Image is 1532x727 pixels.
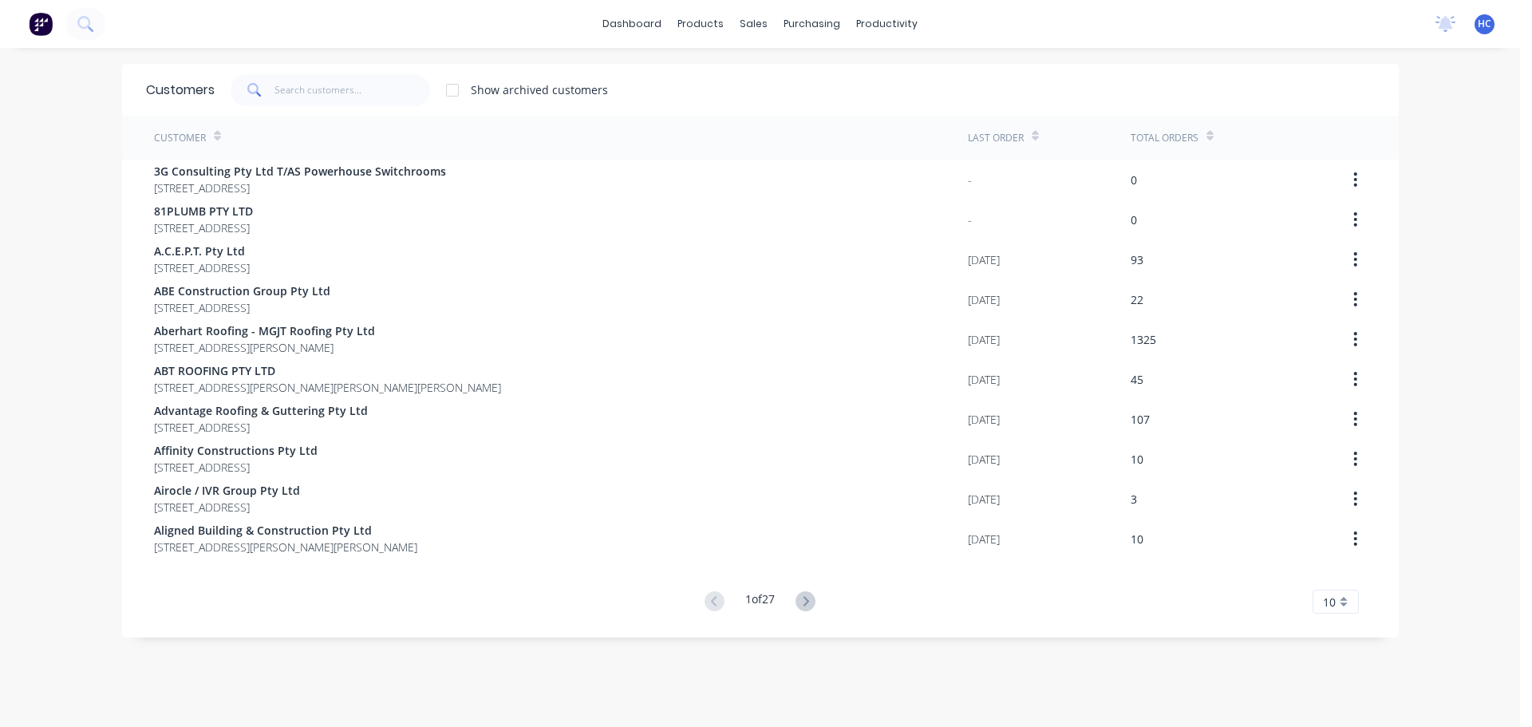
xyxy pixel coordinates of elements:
span: Airocle / IVR Group Pty Ltd [154,482,300,499]
div: 1325 [1131,331,1156,348]
span: ABT ROOFING PTY LTD [154,362,501,379]
div: [DATE] [968,451,1000,468]
img: Factory [29,12,53,36]
span: Affinity Constructions Pty Ltd [154,442,318,459]
div: 10 [1131,451,1143,468]
span: [STREET_ADDRESS] [154,499,300,516]
div: - [968,211,972,228]
div: [DATE] [968,371,1000,388]
span: [STREET_ADDRESS] [154,299,330,316]
div: 3 [1131,491,1137,508]
div: [DATE] [968,491,1000,508]
span: HC [1478,17,1491,31]
div: 22 [1131,291,1143,308]
div: 107 [1131,411,1150,428]
div: Show archived customers [471,81,608,98]
a: dashboard [594,12,669,36]
span: Aligned Building & Construction Pty Ltd [154,522,417,539]
span: [STREET_ADDRESS] [154,180,446,196]
span: [STREET_ADDRESS] [154,419,368,436]
div: Last Order [968,131,1024,145]
div: 10 [1131,531,1143,547]
div: sales [732,12,776,36]
div: - [968,172,972,188]
span: [STREET_ADDRESS][PERSON_NAME] [154,339,375,356]
div: Customer [154,131,206,145]
div: Total Orders [1131,131,1198,145]
div: 0 [1131,211,1137,228]
span: A.C.E.P.T. Pty Ltd [154,243,250,259]
span: [STREET_ADDRESS] [154,219,253,236]
div: [DATE] [968,331,1000,348]
div: [DATE] [968,411,1000,428]
div: 93 [1131,251,1143,268]
div: [DATE] [968,531,1000,547]
div: [DATE] [968,291,1000,308]
span: [STREET_ADDRESS] [154,259,250,276]
span: ABE Construction Group Pty Ltd [154,283,330,299]
div: [DATE] [968,251,1000,268]
div: 0 [1131,172,1137,188]
span: 10 [1323,594,1336,610]
div: productivity [848,12,926,36]
div: Customers [146,81,215,100]
span: 3G Consulting Pty Ltd T/AS Powerhouse Switchrooms [154,163,446,180]
span: Advantage Roofing & Guttering Pty Ltd [154,402,368,419]
div: 45 [1131,371,1143,388]
div: 1 of 27 [745,591,775,614]
input: Search customers... [274,74,430,106]
span: Aberhart Roofing - MGJT Roofing Pty Ltd [154,322,375,339]
span: [STREET_ADDRESS] [154,459,318,476]
div: purchasing [776,12,848,36]
span: [STREET_ADDRESS][PERSON_NAME][PERSON_NAME][PERSON_NAME] [154,379,501,396]
span: 81PLUMB PTY LTD [154,203,253,219]
span: [STREET_ADDRESS][PERSON_NAME][PERSON_NAME] [154,539,417,555]
div: products [669,12,732,36]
